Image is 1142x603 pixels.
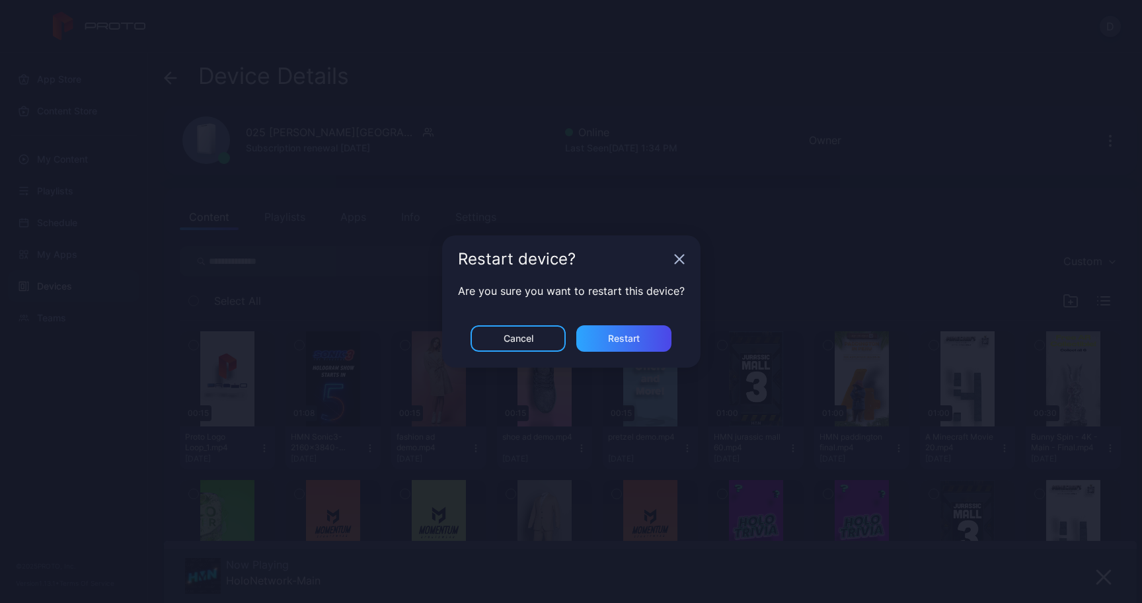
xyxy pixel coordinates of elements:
[458,283,685,299] p: Are you sure you want to restart this device?
[504,333,533,344] div: Cancel
[471,325,566,352] button: Cancel
[458,251,669,267] div: Restart device?
[576,325,671,352] button: Restart
[608,333,640,344] div: Restart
